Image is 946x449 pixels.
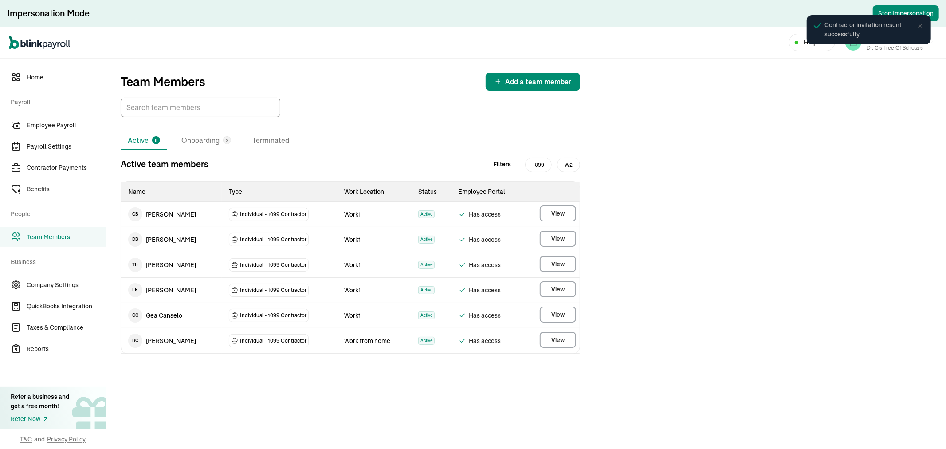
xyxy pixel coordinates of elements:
p: Active team members [121,158,208,171]
button: View [540,205,576,221]
span: Individual - 1099 Contractor [240,235,306,244]
span: G C [128,308,142,323]
span: View [551,285,565,294]
span: Work1 [344,286,361,294]
th: Status [411,182,451,202]
span: Privacy Policy [47,435,86,444]
div: Refer a business and get a free month! [11,392,69,411]
span: Taxes & Compliance [27,323,106,332]
td: [PERSON_NAME] [121,202,222,227]
span: View [551,234,565,243]
span: View [551,310,565,319]
li: Onboarding [174,131,238,150]
span: C B [128,207,142,221]
span: Home [27,73,106,82]
button: Help [789,34,835,51]
span: T&C [20,435,32,444]
button: View [540,231,576,247]
span: Work from home [344,337,390,345]
span: Work1 [344,236,361,244]
span: W2 [557,158,580,172]
td: [PERSON_NAME] [121,328,222,353]
td: [PERSON_NAME] [121,227,222,252]
span: Payroll Settings [27,142,106,151]
span: Team Members [27,232,106,242]
span: 6 [155,137,157,144]
span: T B [128,258,142,272]
span: Individual - 1099 Contractor [240,260,306,269]
li: Terminated [245,131,296,150]
p: Team Members [121,75,205,89]
span: Active [418,337,435,345]
span: Work1 [344,311,361,319]
span: 3 [226,137,228,144]
span: Filters [493,160,511,169]
span: Has access [459,260,519,270]
span: Payroll [11,89,101,114]
td: [PERSON_NAME] [121,252,222,277]
span: Work1 [344,261,361,269]
span: Has access [459,310,519,321]
span: People [11,201,101,225]
span: B C [128,334,142,348]
span: Individual - 1099 Contractor [240,311,306,320]
span: Work1 [344,210,361,218]
li: Active [121,131,167,150]
span: Active [418,286,435,294]
span: Reports [27,344,106,354]
span: Has access [459,335,519,346]
span: Individual - 1099 Contractor [240,336,306,345]
span: Has access [459,234,519,245]
a: Refer Now [11,414,69,424]
span: QuickBooks Integration [27,302,106,311]
div: Impersonation Mode [7,7,90,20]
button: Add a team member [486,73,580,91]
span: Employee Payroll [27,121,106,130]
th: Name [121,182,222,202]
span: Company Settings [27,280,106,290]
iframe: Chat Widget [799,353,946,449]
nav: Global [9,30,70,55]
span: Active [418,261,435,269]
span: Contractor Payments [27,163,106,173]
span: Active [418,311,435,319]
span: View [551,335,565,344]
span: Active [418,210,435,218]
span: D B [128,232,142,247]
span: Business [11,248,101,273]
span: L R [128,283,142,297]
button: View [540,281,576,297]
span: Benefits [27,185,106,194]
span: Individual - 1099 Contractor [240,210,306,219]
span: Has access [459,209,519,220]
span: Active [418,236,435,244]
th: Type [222,182,337,202]
span: Individual - 1099 Contractor [240,286,306,295]
span: Contractor invitation resent successfully [824,20,922,39]
th: Work Location [337,182,411,202]
span: 1099 [525,158,552,172]
button: View [540,256,576,272]
input: TextInput [121,98,280,117]
td: Gea Canselo [121,303,222,328]
button: View [540,307,576,323]
button: Stop Impersonation [873,5,939,21]
span: Add a team member [505,76,571,87]
span: Employee Portal [459,188,506,196]
button: View [540,332,576,348]
td: [PERSON_NAME] [121,278,222,303]
span: View [551,260,565,268]
span: View [551,209,565,218]
span: Has access [459,285,519,295]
